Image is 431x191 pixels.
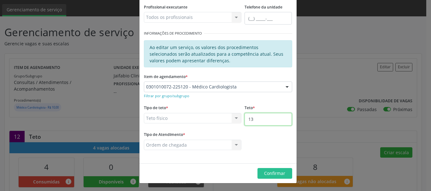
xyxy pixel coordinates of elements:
[245,103,255,113] label: Teto
[264,170,285,176] span: Confirmar
[144,40,292,67] div: Ao editar um serviço, os valores dos procedimentos selecionados serão atualizados para a competên...
[144,31,202,36] small: Informações de Procedimento
[144,3,187,12] label: Profissional executante
[144,103,168,113] label: Tipo de teto
[144,130,185,140] label: Tipo de Atendimento
[144,93,189,98] small: Filtrar por grupo/subgrupo
[245,113,292,126] input: Ex. 100
[144,72,188,81] label: Item de agendamento
[146,84,279,90] span: 0301010072-225120 - Médico Cardiologista
[144,93,189,98] a: Filtrar por grupo/subgrupo
[245,12,292,25] input: (__) _____-___
[245,3,282,12] label: Telefone da unidade
[257,168,292,179] button: Confirmar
